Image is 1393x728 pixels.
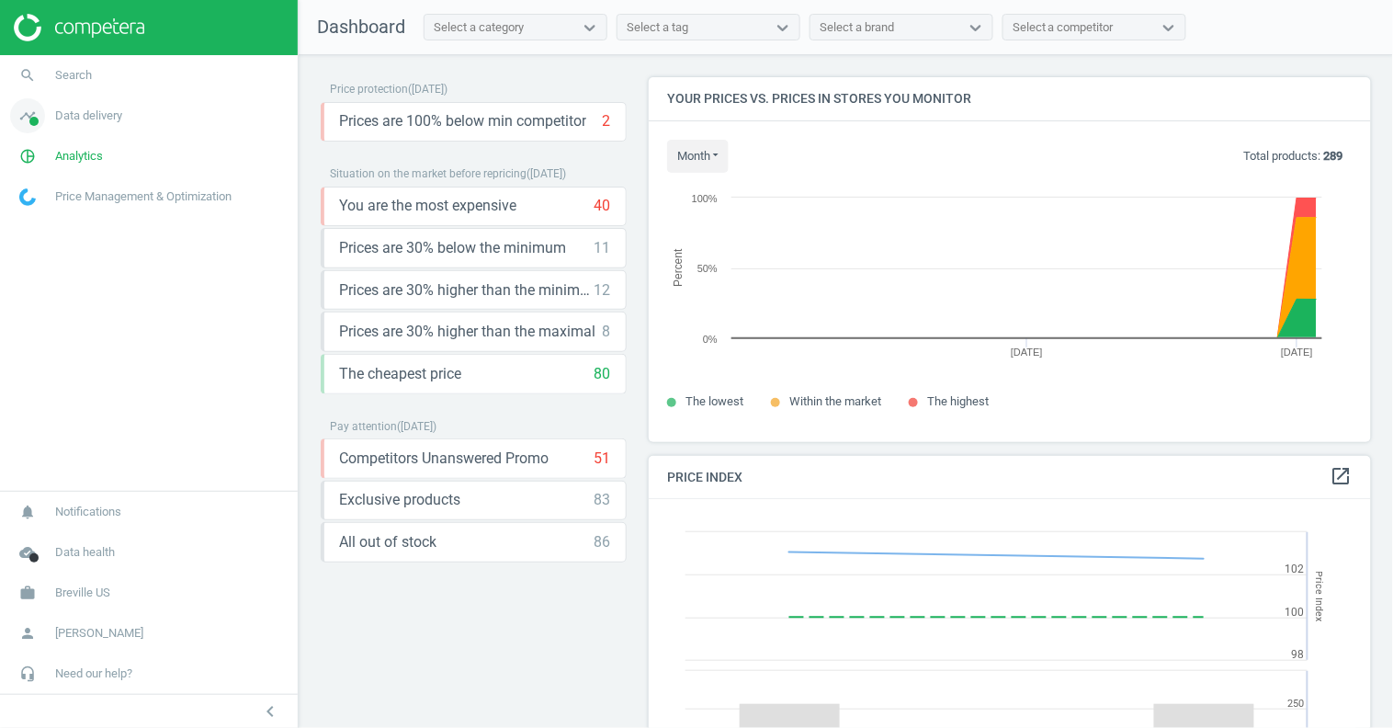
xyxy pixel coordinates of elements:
[1285,606,1305,619] text: 100
[330,420,397,433] span: Pay attention
[595,449,611,469] div: 51
[1281,347,1313,358] tspan: [DATE]
[595,490,611,510] div: 83
[927,394,989,408] span: The highest
[789,394,881,408] span: Within the market
[595,364,611,384] div: 80
[317,16,405,38] span: Dashboard
[10,616,45,651] i: person
[10,495,45,529] i: notifications
[19,188,36,206] img: wGWNvw8QSZomAAAAABJRU5ErkJggg==
[339,280,595,301] span: Prices are 30% higher than the minimum
[434,19,524,36] div: Select a category
[55,625,143,642] span: [PERSON_NAME]
[595,280,611,301] div: 12
[339,490,460,510] span: Exclusive products
[1244,148,1343,165] p: Total products:
[1331,465,1353,489] a: open_in_new
[330,83,408,96] span: Price protection
[55,504,121,520] span: Notifications
[55,544,115,561] span: Data health
[685,394,743,408] span: The lowest
[397,420,436,433] span: ( [DATE] )
[1011,347,1043,358] tspan: [DATE]
[527,167,566,180] span: ( [DATE] )
[1331,465,1353,487] i: open_in_new
[14,14,144,41] img: ajHJNr6hYgQAAAAASUVORK5CYII=
[820,19,894,36] div: Select a brand
[1013,19,1114,36] div: Select a competitor
[55,67,92,84] span: Search
[339,322,595,342] span: Prices are 30% higher than the maximal
[10,535,45,570] i: cloud_done
[1314,571,1326,621] tspan: Price Index
[339,238,566,258] span: Prices are 30% below the minimum
[595,238,611,258] div: 11
[339,532,436,552] span: All out of stock
[10,58,45,93] i: search
[55,585,110,601] span: Breville US
[649,77,1371,120] h4: Your prices vs. prices in stores you monitor
[339,196,516,216] span: You are the most expensive
[692,193,718,204] text: 100%
[603,111,611,131] div: 2
[408,83,447,96] span: ( [DATE] )
[55,148,103,165] span: Analytics
[55,188,232,205] span: Price Management & Optimization
[1292,648,1305,661] text: 98
[1285,563,1305,575] text: 102
[1288,698,1305,710] text: 250
[667,140,729,173] button: month
[703,334,718,345] text: 0%
[595,532,611,552] div: 86
[339,364,461,384] span: The cheapest price
[330,167,527,180] span: Situation on the market before repricing
[10,139,45,174] i: pie_chart_outlined
[603,322,611,342] div: 8
[339,449,549,469] span: Competitors Unanswered Promo
[627,19,688,36] div: Select a tag
[697,263,718,274] text: 50%
[673,248,685,287] tspan: Percent
[339,111,586,131] span: Prices are 100% below min competitor
[10,98,45,133] i: timeline
[595,196,611,216] div: 40
[259,700,281,722] i: chevron_left
[55,108,122,124] span: Data delivery
[649,456,1371,499] h4: Price Index
[247,700,293,723] button: chevron_left
[10,656,45,691] i: headset_mic
[55,665,132,682] span: Need our help?
[1324,149,1343,163] b: 289
[10,575,45,610] i: work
